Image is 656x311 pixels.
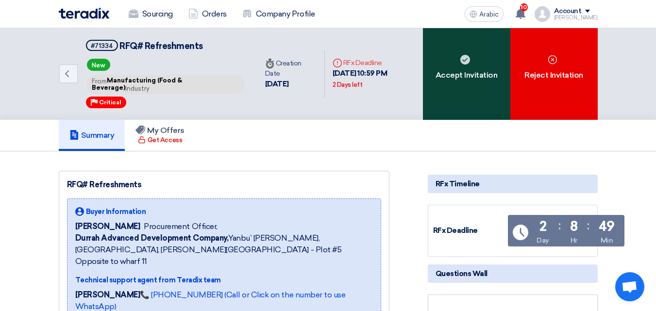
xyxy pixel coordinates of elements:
font: 10 [521,4,527,11]
font: Summary [81,131,115,140]
a: Sourcing [121,3,181,25]
font: [PERSON_NAME] [554,15,598,21]
font: RFx Deadline [343,59,382,67]
font: Account [554,7,582,15]
font: Yanbu` [PERSON_NAME], [GEOGRAPHIC_DATA], [PERSON_NAME][GEOGRAPHIC_DATA] - Plot #5 Opposite to wha... [75,233,342,266]
font: Company Profile [256,9,315,18]
font: Buyer Information [86,208,146,216]
a: Orders [181,3,235,25]
img: profile_test.png [535,6,550,22]
font: My Offers [147,126,185,135]
font: Procurement Officer, [144,222,217,231]
button: Arabic [465,6,504,22]
font: Critical [99,99,121,106]
font: Manufacturing (Food & Beverage) [92,77,182,91]
font: [DATE] [265,80,289,88]
font: RFQ# Refreshments [119,41,203,51]
font: From [92,78,107,85]
font: Sourcing [142,9,173,18]
font: [PERSON_NAME] [75,290,140,299]
a: Summary [59,120,125,151]
font: 8 [570,218,578,234]
img: Teradix logo [59,8,109,19]
font: Questions Wall [436,269,488,278]
a: 📞 [PHONE_NUMBER] (Call or Click on the number to use WhatsApp) [75,290,346,311]
font: 2 Days left [333,81,363,88]
font: [PERSON_NAME] [75,222,140,231]
a: My Offers Get Access [125,120,195,151]
font: [DATE] 10:59 PM [333,69,387,78]
font: Industry [125,85,150,92]
div: Open chat [615,272,644,301]
font: Reject Invitation [524,70,583,80]
font: Arabic [479,10,499,18]
font: RFx Deadline [433,226,478,235]
font: Day [537,236,549,245]
h5: RFQ# Refreshments [86,40,246,52]
font: : [587,218,589,232]
font: Accept Invitation [436,70,498,80]
font: 2 [539,218,547,234]
font: Hr [571,236,577,245]
font: New [92,62,105,69]
font: Get Access [148,136,182,144]
font: Min [601,236,613,245]
font: RFQ# Refreshments [67,180,142,189]
font: Creation Date [265,59,302,78]
font: Durrah Advanced Development Company, [75,233,229,243]
font: : [558,218,561,232]
font: Technical support agent from Teradix team [75,276,221,284]
font: RFx Timeline [436,180,480,188]
font: Orders [202,9,227,18]
font: 49 [599,218,615,234]
font: #71334 [91,42,113,49]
